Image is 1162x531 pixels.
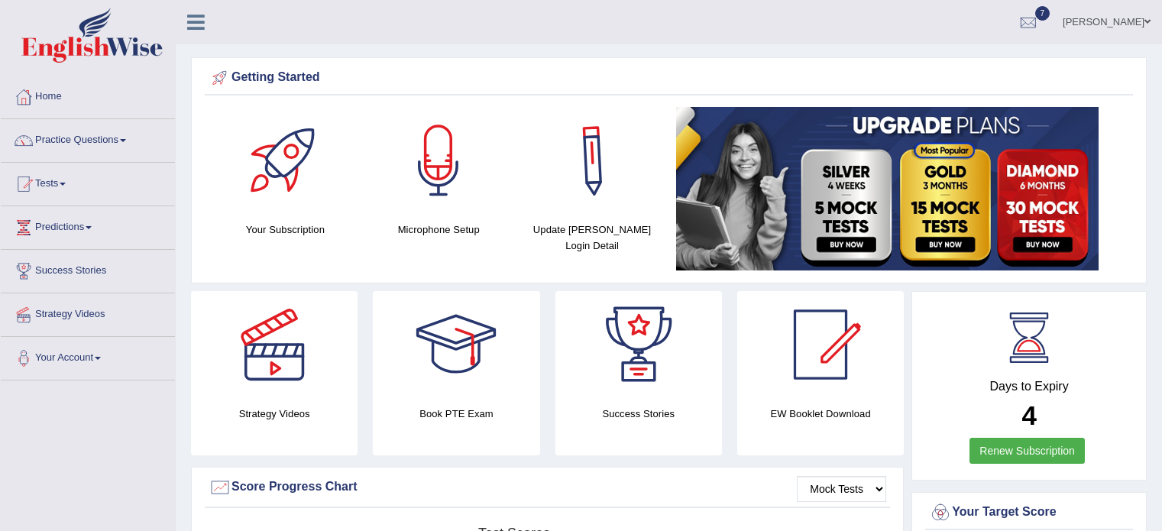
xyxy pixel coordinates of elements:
h4: Strategy Videos [191,406,358,422]
h4: Microphone Setup [370,222,508,238]
h4: Book PTE Exam [373,406,539,422]
a: Renew Subscription [969,438,1085,464]
img: small5.jpg [676,107,1099,270]
a: Practice Questions [1,119,175,157]
a: Home [1,76,175,114]
a: Tests [1,163,175,201]
h4: Days to Expiry [929,380,1129,393]
div: Getting Started [209,66,1129,89]
b: 4 [1021,400,1036,430]
h4: EW Booklet Download [737,406,904,422]
h4: Success Stories [555,406,722,422]
a: Success Stories [1,250,175,288]
a: Strategy Videos [1,293,175,332]
h4: Your Subscription [216,222,354,238]
div: Your Target Score [929,501,1129,524]
a: Predictions [1,206,175,244]
div: Score Progress Chart [209,476,886,499]
span: 7 [1035,6,1050,21]
h4: Update [PERSON_NAME] Login Detail [523,222,662,254]
a: Your Account [1,337,175,375]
